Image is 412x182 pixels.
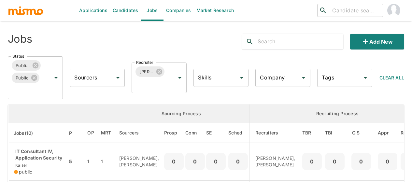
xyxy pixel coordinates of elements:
[12,74,33,82] span: Public
[12,62,34,69] span: Published
[135,68,158,76] span: [PERSON_NAME]
[12,53,24,59] label: Status
[354,157,368,166] p: 0
[387,4,400,17] img: Maia Reyes
[8,33,32,46] h4: Jobs
[185,123,205,143] th: Connections
[305,157,319,166] p: 0
[82,143,99,181] td: 1
[14,148,62,161] p: IT Consultant IV, Application Security
[14,129,42,137] span: Jobs(10)
[82,123,99,143] th: Open Positions
[135,66,164,77] div: [PERSON_NAME]
[67,143,82,181] td: 5
[113,73,122,82] button: Open
[12,73,39,83] div: Public
[237,73,246,82] button: Open
[19,169,33,175] span: public
[164,123,185,143] th: Prospects
[346,123,376,143] th: Client Interview Scheduled
[361,73,370,82] button: Open
[350,34,404,49] button: Add new
[113,123,164,143] th: Sourcers
[113,105,249,123] th: Sourcing Process
[8,6,44,15] img: logo
[299,73,308,82] button: Open
[242,34,258,49] button: search
[14,163,28,168] span: Kaiser
[175,73,184,82] button: Open
[136,60,153,65] label: Recruiter
[67,123,82,143] th: Priority
[167,157,181,166] p: 0
[301,123,323,143] th: To Be Reviewed
[328,157,342,166] p: 0
[249,123,301,143] th: Recruiters
[330,6,380,15] input: Candidate search
[99,123,113,143] th: Market Research Total
[119,155,159,168] p: [PERSON_NAME], [PERSON_NAME]
[209,157,223,166] p: 0
[380,157,395,166] p: 0
[323,123,346,143] th: To Be Interviewed
[188,157,202,166] p: 0
[69,129,80,137] span: P
[255,155,295,168] p: [PERSON_NAME], [PERSON_NAME]
[227,123,249,143] th: Sched
[231,157,245,166] p: 0
[51,73,61,82] button: Open
[258,36,343,47] input: Search
[205,123,227,143] th: Sent Emails
[376,123,399,143] th: Approved
[99,143,113,181] td: 1
[12,60,41,71] div: Published
[379,75,404,80] span: Clear All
